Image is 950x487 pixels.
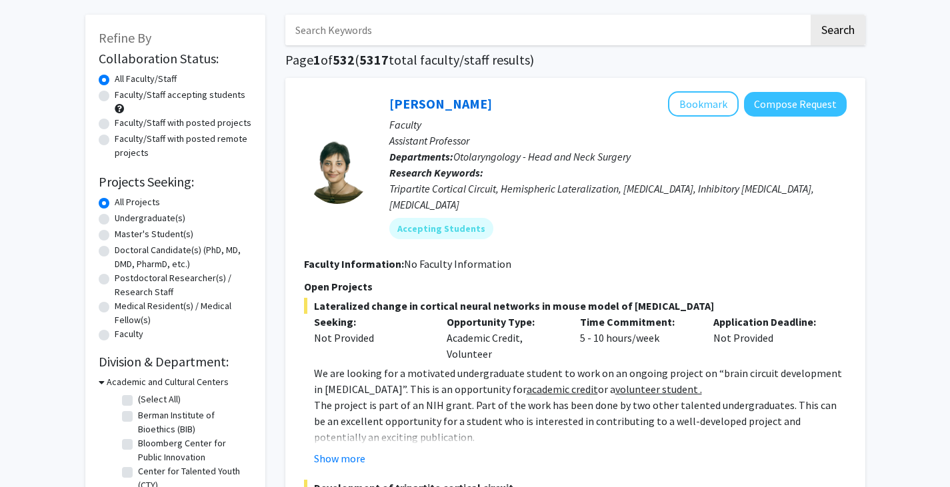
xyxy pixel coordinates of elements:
[703,314,837,362] div: Not Provided
[389,181,847,213] div: Tripartite Cortical Circuit, Hemispheric Lateralization, [MEDICAL_DATA], Inhibitory [MEDICAL_DATA...
[389,166,483,179] b: Research Keywords:
[285,15,809,45] input: Search Keywords
[389,133,847,149] p: Assistant Professor
[99,29,151,46] span: Refine By
[10,427,57,477] iframe: Chat
[115,132,252,160] label: Faculty/Staff with posted remote projects
[389,117,847,133] p: Faculty
[453,150,631,163] span: Otolaryngology - Head and Neck Surgery
[314,365,847,397] p: We are looking for a motivated undergraduate student to work on an ongoing project on “brain circ...
[115,72,177,86] label: All Faculty/Staff
[304,257,404,270] b: Faculty Information:
[99,174,252,190] h2: Projects Seeking:
[107,375,229,389] h3: Academic and Cultural Centers
[389,95,492,112] a: [PERSON_NAME]
[99,51,252,67] h2: Collaboration Status:
[138,436,249,464] label: Bloomberg Center for Public Innovation
[115,327,143,341] label: Faculty
[138,408,249,436] label: Berman Institute of Bioethics (BIB)
[570,314,703,362] div: 5 - 10 hours/week
[304,278,847,294] p: Open Projects
[744,92,847,117] button: Compose Request to Tara Deemyad
[115,211,185,225] label: Undergraduate(s)
[580,314,693,330] p: Time Commitment:
[115,116,251,130] label: Faculty/Staff with posted projects
[285,52,865,68] h1: Page of ( total faculty/staff results)
[138,392,181,406] label: (Select All)
[359,51,389,68] span: 5317
[811,15,865,45] button: Search
[314,450,365,466] button: Show more
[115,299,252,327] label: Medical Resident(s) / Medical Fellow(s)
[115,243,252,271] label: Doctoral Candidate(s) (PhD, MD, DMD, PharmD, etc.)
[313,51,321,68] span: 1
[314,330,427,346] div: Not Provided
[314,397,847,445] p: The project is part of an NIH grant. Part of the work has been done by two other talented undergr...
[615,382,702,396] u: volunteer student .
[333,51,355,68] span: 532
[389,218,493,239] mat-chip: Accepting Students
[668,91,739,117] button: Add Tara Deemyad to Bookmarks
[304,298,847,314] span: Lateralized change in cortical neural networks in mouse model of [MEDICAL_DATA]
[115,195,160,209] label: All Projects
[314,314,427,330] p: Seeking:
[115,227,193,241] label: Master's Student(s)
[527,382,598,396] u: academic credit
[437,314,570,362] div: Academic Credit, Volunteer
[447,314,560,330] p: Opportunity Type:
[115,88,245,102] label: Faculty/Staff accepting students
[115,271,252,299] label: Postdoctoral Researcher(s) / Research Staff
[389,150,453,163] b: Departments:
[99,354,252,370] h2: Division & Department:
[404,257,511,270] span: No Faculty Information
[713,314,827,330] p: Application Deadline:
